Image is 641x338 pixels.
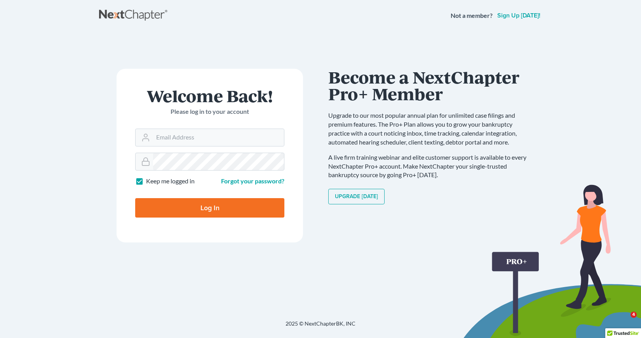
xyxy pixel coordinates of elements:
p: Upgrade to our most popular annual plan for unlimited case filings and premium features. The Pro+... [328,111,534,146]
h1: Welcome Back! [135,87,284,104]
input: Email Address [153,129,284,146]
a: Upgrade [DATE] [328,189,385,204]
strong: Not a member? [451,11,493,20]
div: 2025 © NextChapterBK, INC [99,320,542,334]
a: Forgot your password? [221,177,284,185]
label: Keep me logged in [146,177,195,186]
p: Please log in to your account [135,107,284,116]
p: A live firm training webinar and elite customer support is available to every NextChapter Pro+ ac... [328,153,534,180]
a: Sign up [DATE]! [496,12,542,19]
span: 4 [631,312,637,318]
h1: Become a NextChapter Pro+ Member [328,69,534,102]
iframe: Intercom live chat [615,312,633,330]
input: Log In [135,198,284,218]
